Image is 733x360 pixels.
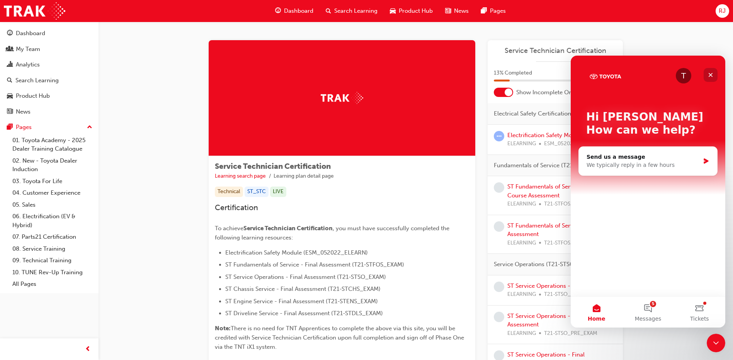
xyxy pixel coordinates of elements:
span: Pages [490,7,506,15]
span: Product Hub [399,7,433,15]
span: Service Technician Certification [494,46,617,55]
span: search-icon [7,77,12,84]
span: 13 % Completed [494,69,532,78]
span: search-icon [326,6,331,16]
span: Search Learning [334,7,378,15]
a: My Team [3,42,95,56]
div: Search Learning [15,76,59,85]
span: prev-icon [85,345,91,354]
span: RJ [719,7,726,15]
span: news-icon [445,6,451,16]
a: 06. Electrification (EV & Hybrid) [9,211,95,231]
div: Dashboard [16,29,45,38]
a: 04. Customer Experience [9,187,95,199]
span: learningRecordVerb_NONE-icon [494,221,504,232]
a: news-iconNews [439,3,475,19]
span: Fundamentals of Service (T21-STFOS) [494,161,594,170]
span: ST Service Operations - Final Assessment (T21-STSO_EXAM) [225,273,386,280]
a: car-iconProduct Hub [384,3,439,19]
span: There is no need for TNT Apprentices to complete the above via this site, you will be credited wi... [215,325,466,350]
img: Trak [4,2,65,20]
span: T21-STFOS_EXAM [544,239,587,248]
span: learningRecordVerb_NONE-icon [494,182,504,193]
a: ST Fundamentals of Service - Final Assessment [507,222,600,238]
span: News [454,7,469,15]
span: up-icon [87,122,92,132]
span: T21-STSO_PRE_READ [544,290,597,299]
div: News [16,107,31,116]
span: ST Driveline Service - Final Assessment (T21-STDLS_EXAM) [225,310,383,317]
span: learningRecordVerb_ATTEMPT-icon [494,131,504,141]
div: LIVE [270,187,286,197]
a: ST Service Operations - Pre-Read [507,282,597,289]
a: pages-iconPages [475,3,512,19]
span: ELEARNING [507,290,536,299]
span: Service Operations (T21-STSO) [494,260,576,269]
span: car-icon [7,93,13,100]
iframe: Intercom live chat [707,334,725,352]
a: Product Hub [3,89,95,103]
a: 07. Parts21 Certification [9,231,95,243]
span: ST Fundamentals of Service - Final Assessment (T21-STFOS_EXAM) [225,261,404,268]
span: ST Engine Service - Final Assessment (T21-STENS_EXAM) [225,298,378,305]
a: 09. Technical Training [9,255,95,267]
a: Electrification Safety Module [507,132,584,139]
a: Dashboard [3,26,95,41]
span: T21-STFOS_PRE_EXAM [544,200,600,209]
a: 01. Toyota Academy - 2025 Dealer Training Catalogue [9,134,95,155]
a: search-iconSearch Learning [320,3,384,19]
div: Technical [215,187,243,197]
span: Note: [215,325,231,332]
li: Learning plan detail page [274,172,334,181]
span: ELEARNING [507,139,536,148]
a: All Pages [9,278,95,290]
iframe: Intercom live chat [571,56,725,328]
a: Learning search page [215,173,266,179]
a: guage-iconDashboard [269,3,320,19]
span: chart-icon [7,61,13,68]
div: Product Hub [16,92,50,100]
a: News [3,105,95,119]
span: , you must have successfully completed the following learning resources: [215,225,451,241]
a: 08. Service Training [9,243,95,255]
span: Electrical Safety Certification [494,109,571,118]
span: T21-STSO_PRE_EXAM [544,329,597,338]
a: 03. Toyota For Life [9,175,95,187]
span: pages-icon [481,6,487,16]
span: ST Chassis Service - Final Assessment (T21-STCHS_EXAM) [225,285,381,292]
span: To achieve [215,225,243,232]
button: Pages [3,120,95,134]
span: Dashboard [284,7,313,15]
span: ESM_052022_ELEARN [544,139,599,148]
div: Analytics [16,60,40,69]
span: learningRecordVerb_NONE-icon [494,312,504,322]
span: Show Incomplete Only [516,88,577,97]
a: Analytics [3,58,95,72]
span: Certification [215,203,258,212]
span: Service Technician Certification [215,162,331,171]
button: RJ [716,4,729,18]
a: ST Fundamentals of Service - Pre-Course Assessment [507,183,599,199]
span: ELEARNING [507,239,536,248]
div: ST_STC [245,187,269,197]
a: 02. New - Toyota Dealer Induction [9,155,95,175]
span: people-icon [7,46,13,53]
span: learningRecordVerb_NONE-icon [494,282,504,292]
a: 10. TUNE Rev-Up Training [9,267,95,278]
span: pages-icon [7,124,13,131]
span: car-icon [390,6,396,16]
img: Trak [321,92,363,104]
a: ST Service Operations - Pre-Course Assessment [507,312,603,328]
span: Service Technician Certification [243,225,333,232]
a: 05. Sales [9,199,95,211]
